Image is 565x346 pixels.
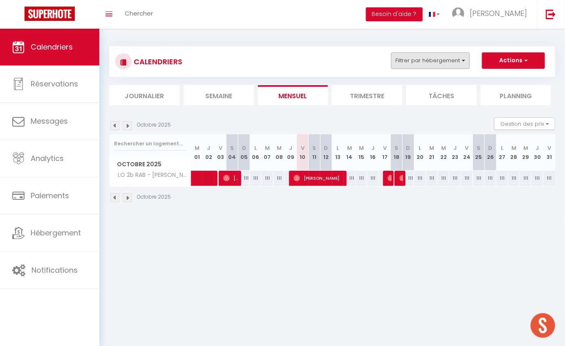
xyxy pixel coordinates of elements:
[391,52,470,69] button: Filtrer par hébergement
[465,144,469,152] abbr: V
[31,116,68,126] span: Messages
[258,85,328,105] li: Mensuel
[289,144,293,152] abbr: J
[250,171,262,186] div: 111
[301,144,305,152] abbr: V
[426,134,438,171] th: 21
[274,171,285,186] div: 111
[531,171,543,186] div: 111
[367,171,379,186] div: 111
[391,134,403,171] th: 18
[344,171,356,186] div: 111
[356,171,368,186] div: 111
[406,144,410,152] abbr: D
[399,170,404,186] span: Beyza Aygun
[441,144,446,152] abbr: M
[132,52,182,71] h3: CALENDRIERS
[336,144,339,152] abbr: L
[344,134,356,171] th: 14
[114,136,186,151] input: Rechercher un logement...
[215,134,226,171] th: 03
[461,171,473,186] div: 111
[31,228,81,238] span: Hébergement
[324,144,328,152] abbr: D
[484,134,496,171] th: 26
[274,134,285,171] th: 08
[265,144,270,152] abbr: M
[511,144,516,152] abbr: M
[473,171,485,186] div: 111
[31,190,69,201] span: Paiements
[531,134,543,171] th: 30
[379,134,391,171] th: 17
[356,134,368,171] th: 15
[496,171,508,186] div: 111
[536,144,539,152] abbr: J
[473,134,485,171] th: 25
[347,144,352,152] abbr: M
[388,170,392,186] span: [PERSON_NAME]
[419,144,422,152] abbr: L
[367,134,379,171] th: 16
[297,134,309,171] th: 10
[543,171,555,186] div: 111
[223,170,239,186] span: [PERSON_NAME]
[482,52,545,69] button: Actions
[109,85,179,105] li: Journalier
[250,134,262,171] th: 06
[454,144,457,152] abbr: J
[546,9,556,19] img: logout
[501,144,504,152] abbr: L
[110,158,191,170] span: Octobre 2025
[449,171,461,186] div: 111
[494,118,555,130] button: Gestion des prix
[406,85,477,105] li: Tâches
[520,134,532,171] th: 29
[111,171,193,180] span: LO 2b RAB - [PERSON_NAME]
[294,170,345,186] span: [PERSON_NAME]
[414,171,426,186] div: 111
[470,8,527,18] span: [PERSON_NAME]
[31,265,78,275] span: Notifications
[543,134,555,171] th: 31
[309,134,321,171] th: 11
[125,9,153,18] span: Chercher
[219,144,222,152] abbr: V
[461,134,473,171] th: 24
[484,171,496,186] div: 111
[203,134,215,171] th: 02
[25,7,75,21] img: Super Booking
[277,144,282,152] abbr: M
[332,85,402,105] li: Trimestre
[426,171,438,186] div: 111
[414,134,426,171] th: 20
[313,144,316,152] abbr: S
[207,144,211,152] abbr: J
[359,144,364,152] abbr: M
[395,144,399,152] abbr: S
[254,144,257,152] abbr: L
[508,134,520,171] th: 28
[262,171,274,186] div: 111
[191,134,203,171] th: 01
[372,144,375,152] abbr: J
[242,144,246,152] abbr: D
[238,171,250,186] div: 111
[226,134,238,171] th: 04
[547,144,551,152] abbr: V
[508,171,520,186] div: 111
[238,134,250,171] th: 05
[285,134,297,171] th: 09
[31,153,64,163] span: Analytics
[531,313,555,338] div: Ouvrir le chat
[523,144,528,152] abbr: M
[496,134,508,171] th: 27
[231,144,234,152] abbr: S
[383,144,387,152] abbr: V
[320,134,332,171] th: 12
[184,85,254,105] li: Semaine
[449,134,461,171] th: 23
[438,171,450,186] div: 111
[438,134,450,171] th: 22
[262,134,274,171] th: 07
